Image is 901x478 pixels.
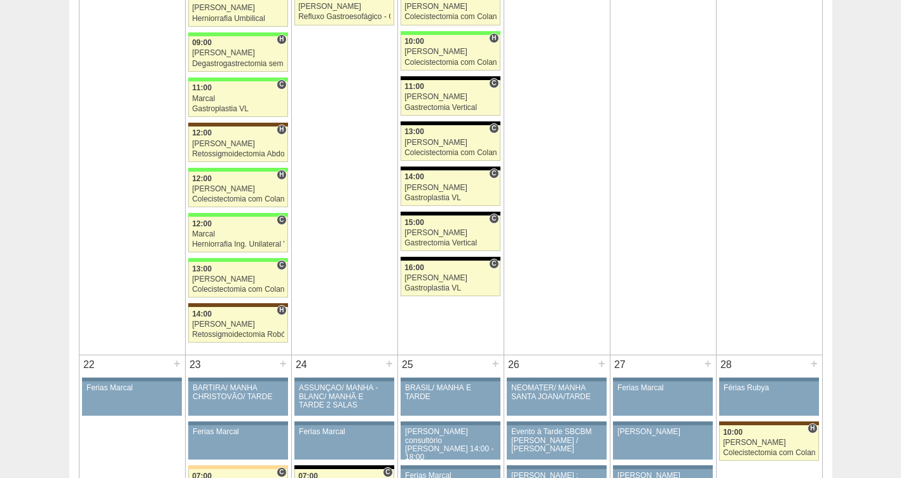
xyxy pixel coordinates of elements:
div: [PERSON_NAME] [723,439,815,447]
span: Consultório [277,260,286,270]
a: C 12:00 Marcal Herniorrafia Ing. Unilateral VL [188,217,287,252]
div: Key: Aviso [613,465,712,469]
div: Gastroplastia VL [404,284,497,292]
div: Refluxo Gastroesofágico - Cirurgia VL [298,13,390,21]
div: [PERSON_NAME] [617,428,708,436]
a: C 11:00 Marcal Gastroplastia VL [188,81,287,117]
a: BRASIL/ MANHÃ E TARDE [401,381,500,416]
span: 10:00 [404,37,424,46]
a: H 12:00 [PERSON_NAME] Retossigmoidectomia Abdominal VL [188,126,287,162]
div: Key: Brasil [188,32,287,36]
span: 12:00 [192,219,212,228]
span: Hospital [489,33,499,43]
div: + [172,355,182,372]
div: Key: Aviso [507,465,606,469]
div: Key: Aviso [613,421,712,425]
a: Ferias Marcal [294,425,394,460]
a: C 15:00 [PERSON_NAME] Gastrectomia Vertical [401,215,500,251]
div: ASSUNÇÃO/ MANHÃ -BLANC/ MANHÃ E TARDE 2 SALAS [299,384,390,409]
div: Key: Santa Joana [188,123,287,126]
span: Consultório [277,467,286,477]
div: Ferias Marcal [193,428,284,436]
div: Marcal [192,95,284,103]
span: 14:00 [192,310,212,318]
div: Key: Aviso [188,421,287,425]
span: Consultório [489,259,499,269]
div: + [278,355,289,372]
a: H 14:00 [PERSON_NAME] Retossigmoidectomia Robótica [188,307,287,343]
a: [PERSON_NAME] consultório [PERSON_NAME] 14:00 - 18:00 [401,425,500,460]
span: Hospital [277,34,286,44]
div: [PERSON_NAME] [404,48,497,56]
div: Key: Aviso [294,421,394,425]
div: + [384,355,395,372]
span: Consultório [489,214,499,224]
div: Herniorrafia Ing. Unilateral VL [192,240,284,249]
div: Key: Santa Joana [719,421,818,425]
div: Key: Aviso [401,421,500,425]
span: 09:00 [192,38,212,47]
div: Retossigmoidectomia Robótica [192,331,284,339]
div: Key: Aviso [613,378,712,381]
a: C 14:00 [PERSON_NAME] Gastroplastia VL [401,170,500,206]
div: Gastroplastia VL [404,194,497,202]
div: Key: Aviso [507,421,606,425]
span: 10:00 [723,428,743,437]
span: Hospital [277,125,286,135]
div: [PERSON_NAME] [404,184,497,192]
div: [PERSON_NAME] [192,140,284,148]
div: Gastrectomia Vertical [404,104,497,112]
div: + [596,355,607,372]
div: Gastroplastia VL [192,105,284,113]
div: Ferias Marcal [617,384,708,392]
div: Key: Aviso [188,378,287,381]
span: Consultório [383,467,392,477]
div: Key: Bartira [188,465,287,469]
div: Key: Aviso [82,378,181,381]
span: Consultório [277,79,286,90]
span: Hospital [277,170,286,180]
div: Key: Aviso [294,378,394,381]
div: Key: Brasil [188,213,287,217]
div: Férias Rubya [724,384,815,392]
div: [PERSON_NAME] [404,93,497,101]
div: + [490,355,501,372]
a: C 13:00 [PERSON_NAME] Colecistectomia com Colangiografia VL [401,125,500,161]
div: [PERSON_NAME] [404,229,497,237]
div: Key: Blanc [401,76,500,80]
a: [PERSON_NAME] [613,425,712,460]
div: Key: Blanc [294,465,394,469]
span: 13:00 [192,264,212,273]
span: 11:00 [404,82,424,91]
div: Key: Brasil [188,78,287,81]
div: 26 [504,355,524,374]
div: Key: Brasil [401,31,500,35]
a: C 13:00 [PERSON_NAME] Colecistectomia com Colangiografia VL [188,262,287,297]
div: Key: Brasil [188,168,287,172]
div: Key: Blanc [401,257,500,261]
div: 23 [186,355,205,374]
div: [PERSON_NAME] [404,274,497,282]
div: [PERSON_NAME] [192,49,284,57]
span: 12:00 [192,174,212,183]
a: H 10:00 [PERSON_NAME] Colecistectomia com Colangiografia VL [401,35,500,71]
span: Consultório [277,215,286,225]
div: [PERSON_NAME] [192,185,284,193]
div: Evento à Tarde SBCBM [PERSON_NAME] / [PERSON_NAME] [511,428,602,453]
div: Colecistectomia com Colangiografia VL [192,285,284,294]
div: Key: Aviso [507,378,606,381]
div: NEOMATER/ MANHÃ SANTA JOANA/TARDE [511,384,602,400]
div: Key: Brasil [188,258,287,262]
div: Marcal [192,230,284,238]
div: 25 [398,355,418,374]
a: Férias Rubya [719,381,818,416]
div: 28 [717,355,736,374]
a: Ferias Marcal [613,381,712,416]
span: Consultório [489,168,499,179]
div: Key: Blanc [401,121,500,125]
div: Degastrogastrectomia sem vago [192,60,284,68]
a: Ferias Marcal [188,425,287,460]
a: Evento à Tarde SBCBM [PERSON_NAME] / [PERSON_NAME] [507,425,606,460]
div: [PERSON_NAME] [192,275,284,283]
div: Key: Aviso [401,378,500,381]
